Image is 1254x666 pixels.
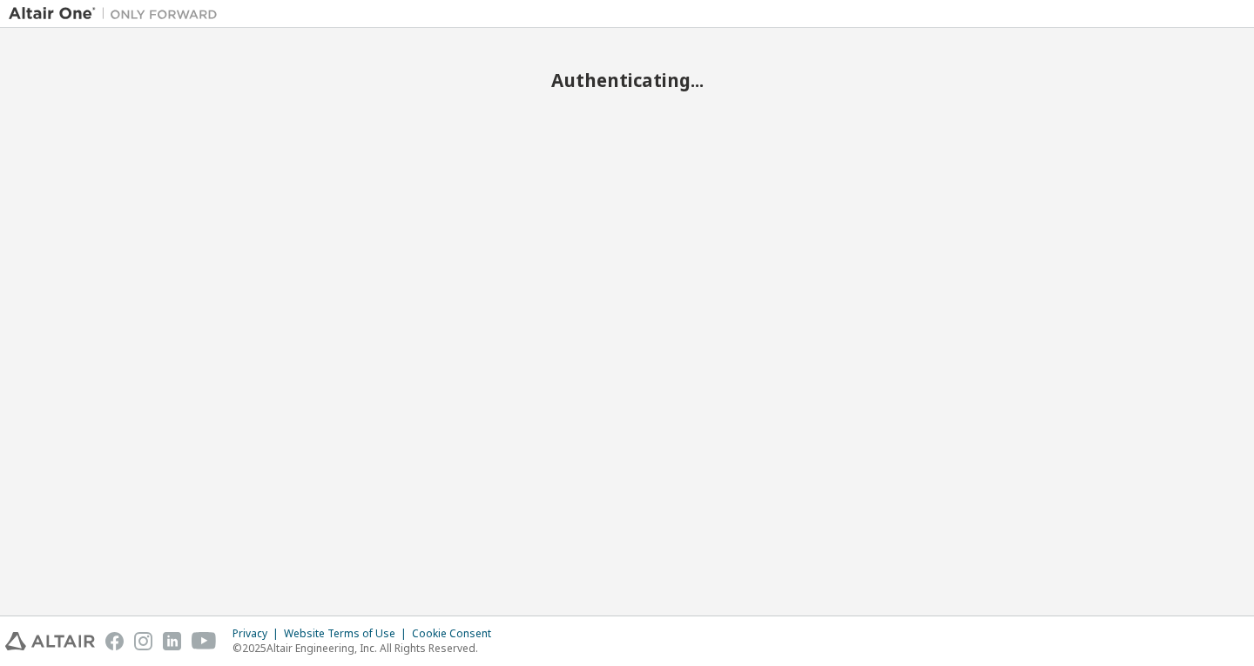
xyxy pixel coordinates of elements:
[163,632,181,650] img: linkedin.svg
[9,69,1245,91] h2: Authenticating...
[192,632,217,650] img: youtube.svg
[412,627,502,641] div: Cookie Consent
[233,627,284,641] div: Privacy
[9,5,226,23] img: Altair One
[5,632,95,650] img: altair_logo.svg
[233,641,502,656] p: © 2025 Altair Engineering, Inc. All Rights Reserved.
[105,632,124,650] img: facebook.svg
[134,632,152,650] img: instagram.svg
[284,627,412,641] div: Website Terms of Use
